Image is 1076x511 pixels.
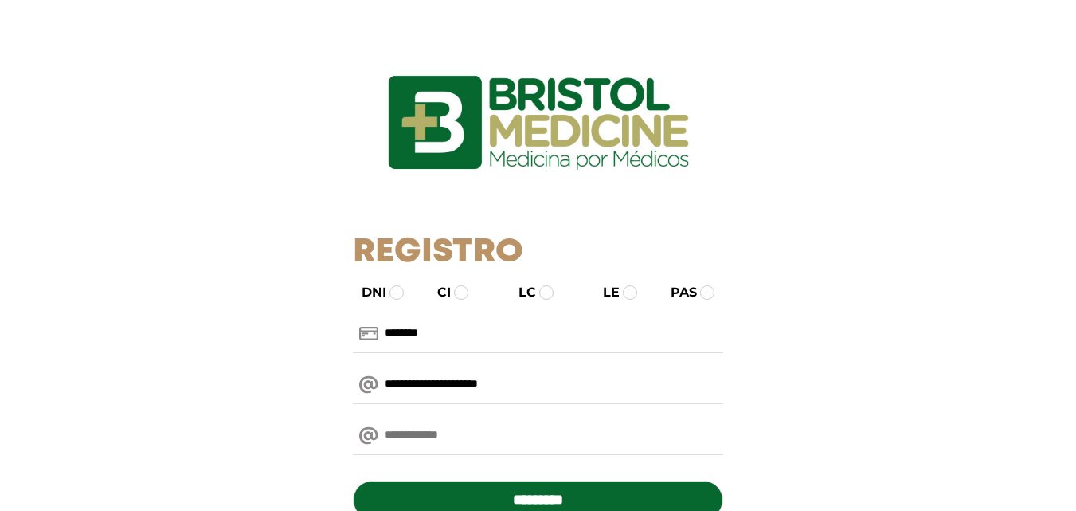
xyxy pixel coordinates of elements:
img: logo_ingresarbristol.jpg [323,19,753,226]
label: LE [589,283,620,302]
label: PAS [656,283,697,302]
label: LC [504,283,536,302]
label: CI [423,283,451,302]
label: DNI [347,283,386,302]
h1: Registro [353,233,723,273]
